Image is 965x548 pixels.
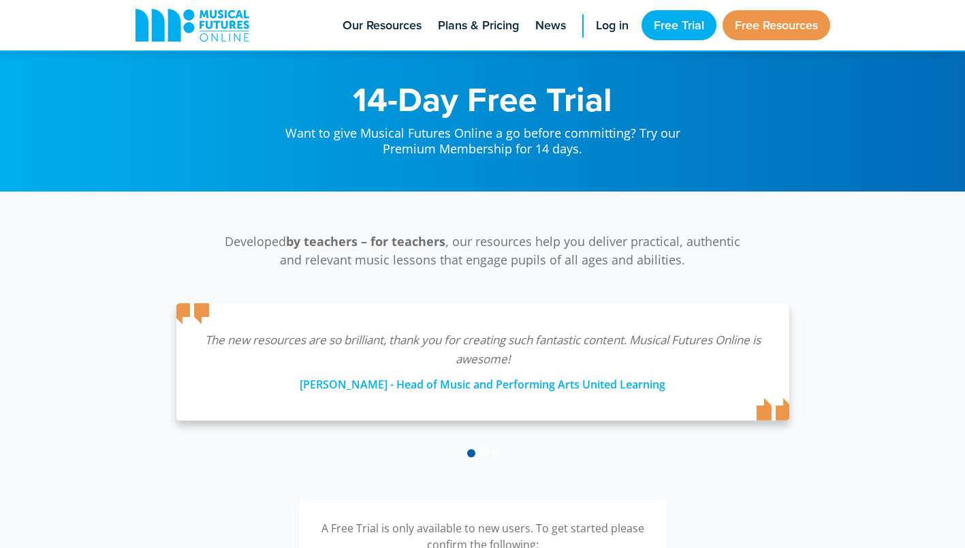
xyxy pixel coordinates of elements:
p: The new resources are so brilliant, thank you for creating such fantastic content. Musical Future... [204,331,762,369]
h1: 14-Day Free Trial [272,82,694,116]
a: Free Trial [642,10,716,40]
div: [PERSON_NAME] - Head of Music and Performing Arts United Learning [204,369,762,393]
span: Log in [596,16,629,35]
strong: by teachers – for teachers [286,233,445,249]
p: Developed , our resources help you deliver practical, authentic and relevant music lessons that e... [217,232,748,269]
a: Free Resources [723,10,830,40]
p: Want to give Musical Futures Online a go before committing? Try our Premium Membership for 14 days. [272,116,694,157]
span: Plans & Pricing [438,16,519,35]
span: Our Resources [343,16,422,35]
span: News [535,16,566,35]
